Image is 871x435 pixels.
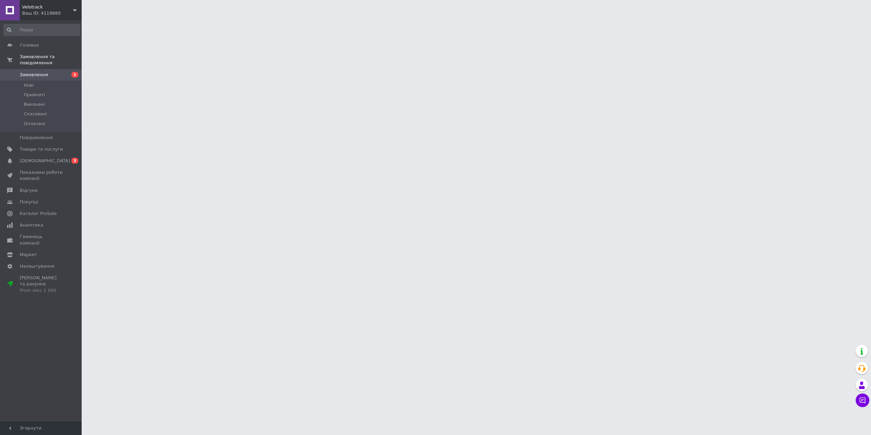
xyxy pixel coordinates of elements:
[3,24,80,36] input: Пошук
[20,275,63,294] span: [PERSON_NAME] та рахунки
[24,82,34,88] span: Нові
[22,4,73,10] span: Velotrack
[20,158,70,164] span: [DEMOGRAPHIC_DATA]
[20,211,56,217] span: Каталог ProSale
[24,111,47,117] span: Скасовані
[24,121,45,127] span: Оплачені
[22,10,82,16] div: Ваш ID: 4119880
[24,92,45,98] span: Прийняті
[856,394,869,407] button: Чат з покупцем
[20,135,53,141] span: Повідомлення
[20,146,63,152] span: Товари та послуги
[20,234,63,246] span: Гаманець компанії
[20,199,38,205] span: Покупці
[20,252,37,258] span: Маркет
[20,169,63,182] span: Показники роботи компанії
[20,72,48,78] span: Замовлення
[20,263,54,269] span: Налаштування
[71,72,78,78] span: 1
[20,222,43,228] span: Аналітика
[24,101,45,107] span: Виконані
[20,42,39,48] span: Головна
[71,158,78,164] span: 3
[20,54,82,66] span: Замовлення та повідомлення
[20,287,63,294] div: Prom мікс 1 000
[20,187,37,194] span: Відгуки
